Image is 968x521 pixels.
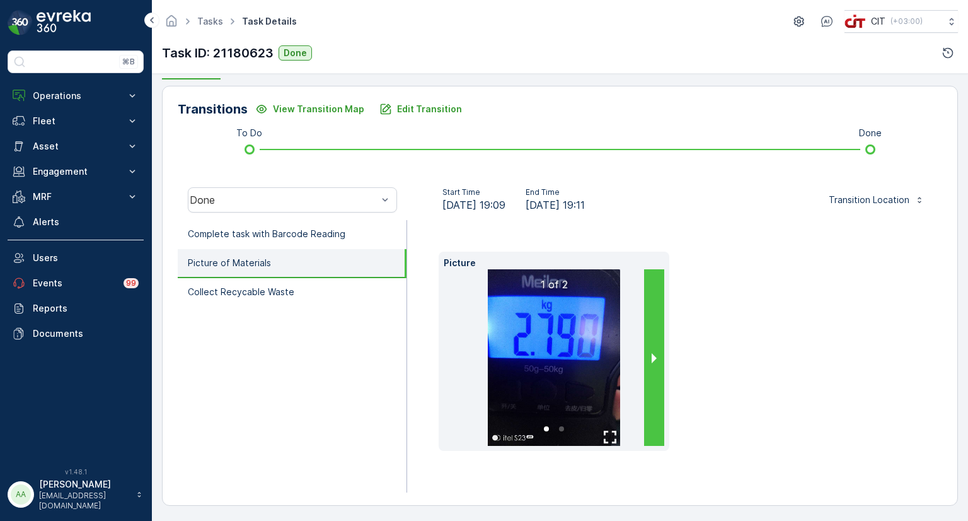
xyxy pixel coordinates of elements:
p: MRF [33,190,118,203]
button: Fleet [8,108,144,134]
p: Task ID: 21180623 [162,44,274,62]
button: View Transition Map [248,99,372,119]
p: Transition Location [829,194,909,206]
p: Transitions [178,100,248,119]
li: slide item 2 [559,426,564,431]
p: ( +03:00 ) [890,16,923,26]
a: Alerts [8,209,144,235]
a: Reports [8,296,144,321]
a: Documents [8,321,144,346]
span: v 1.48.1 [8,468,144,476]
a: Homepage [164,19,178,30]
button: Transition Location [821,190,932,210]
p: Picture [444,257,665,269]
button: Edit Transition [372,99,470,119]
p: View Transition Map [273,103,364,115]
p: Users [33,252,139,264]
p: Fleet [33,115,118,127]
img: logo [8,10,33,35]
div: Done [190,194,377,206]
div: AA [11,484,31,505]
p: [PERSON_NAME] [39,478,130,491]
button: Engagement [8,159,144,184]
p: Edit Transition [397,103,462,115]
p: Alerts [33,216,139,228]
p: Reports [33,302,139,315]
a: Users [8,245,144,271]
span: [DATE] 19:11 [526,197,585,213]
p: Done [284,47,307,59]
p: Start Time [442,187,505,197]
p: Picture of Materials [188,257,271,269]
a: Events99 [8,271,144,296]
p: Documents [33,327,139,340]
button: next slide / item [644,269,664,446]
p: Collect Recycable Waste [188,286,294,298]
button: MRF [8,184,144,209]
button: CIT(+03:00) [844,10,958,33]
li: slide item 1 [544,426,549,431]
p: Events [33,277,116,290]
p: 1 of 2 [538,276,571,293]
button: Asset [8,134,144,159]
a: Tasks [197,16,223,26]
img: logo_dark-DEwI_e13.png [37,10,91,35]
p: End Time [526,187,585,197]
p: ⌘B [122,57,135,67]
button: AA[PERSON_NAME][EMAIL_ADDRESS][DOMAIN_NAME] [8,478,144,511]
p: Asset [33,140,118,153]
img: cit-logo_pOk6rL0.png [844,15,866,28]
img: 2e2ee48bb4d84296beaa8b60c163f2df.jpg [488,269,620,446]
p: Complete task with Barcode Reading [188,228,345,240]
p: 99 [126,278,136,288]
button: Done [279,45,312,61]
p: Operations [33,90,118,102]
button: Operations [8,83,144,108]
p: Done [859,127,882,139]
p: [EMAIL_ADDRESS][DOMAIN_NAME] [39,491,130,511]
span: Task Details [239,15,299,28]
p: Engagement [33,165,118,178]
p: To Do [236,127,262,139]
p: CIT [871,15,885,28]
span: [DATE] 19:09 [442,197,505,213]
